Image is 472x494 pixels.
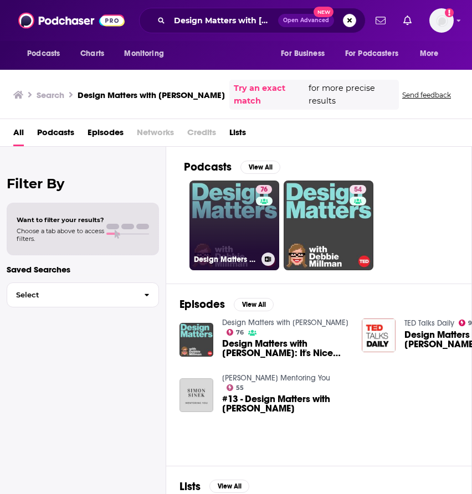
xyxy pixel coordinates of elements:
[73,43,111,64] a: Charts
[399,90,454,100] button: Send feedback
[179,323,213,357] img: Design Matters with Debbie Millman: It's Nice That
[13,124,24,146] a: All
[222,318,348,327] a: Design Matters with Debbie Millman
[179,480,249,493] a: ListsView All
[260,184,268,195] span: 76
[371,11,390,30] a: Show notifications dropdown
[78,90,225,100] h3: Design Matters with [PERSON_NAME]
[7,176,159,192] h2: Filter By
[222,373,330,383] a: Simon Sinek Mentoring You
[399,11,416,30] a: Show notifications dropdown
[236,385,244,390] span: 55
[273,43,338,64] button: open menu
[80,46,104,61] span: Charts
[412,43,453,64] button: open menu
[187,124,216,146] span: Credits
[37,124,74,146] a: Podcasts
[354,184,362,195] span: 54
[116,43,178,64] button: open menu
[350,185,366,194] a: 54
[227,384,244,391] a: 55
[27,46,60,61] span: Podcasts
[137,124,174,146] span: Networks
[17,227,104,243] span: Choose a tab above to access filters.
[19,43,74,64] button: open menu
[139,8,366,33] div: Search podcasts, credits, & more...
[184,160,232,174] h2: Podcasts
[420,46,439,61] span: More
[209,480,249,493] button: View All
[170,12,278,29] input: Search podcasts, credits, & more...
[284,181,373,270] a: 54
[278,14,334,27] button: Open AdvancedNew
[229,124,246,146] a: Lists
[37,90,64,100] h3: Search
[429,8,454,33] button: Show profile menu
[314,7,334,17] span: New
[345,46,398,61] span: For Podcasters
[222,394,348,413] span: #13 - Design Matters with [PERSON_NAME]
[194,255,257,264] h3: Design Matters with [PERSON_NAME]
[179,297,225,311] h2: Episodes
[189,181,279,270] a: 76Design Matters with [PERSON_NAME]
[7,291,135,299] span: Select
[179,378,213,412] img: #13 - Design Matters with Debbie Millman
[227,329,244,336] a: 76
[88,124,124,146] a: Episodes
[222,394,348,413] a: #13 - Design Matters with Debbie Millman
[362,318,396,352] img: Design Matters with Debbie Millman: Cheryl Strayed
[7,264,159,275] p: Saved Searches
[124,46,163,61] span: Monitoring
[256,185,272,194] a: 76
[429,8,454,33] span: Logged in as mhoward2306
[179,480,201,493] h2: Lists
[179,297,274,311] a: EpisodesView All
[222,339,348,358] a: Design Matters with Debbie Millman: It's Nice That
[240,161,280,174] button: View All
[283,18,329,23] span: Open Advanced
[17,216,104,224] span: Want to filter your results?
[236,330,244,335] span: 76
[18,10,125,31] img: Podchaser - Follow, Share and Rate Podcasts
[234,82,306,107] a: Try an exact match
[309,82,394,107] span: for more precise results
[281,46,325,61] span: For Business
[7,282,159,307] button: Select
[222,339,348,358] span: Design Matters with [PERSON_NAME]: It's Nice That
[404,318,454,328] a: TED Talks Daily
[445,8,454,17] svg: Add a profile image
[429,8,454,33] img: User Profile
[338,43,414,64] button: open menu
[234,298,274,311] button: View All
[184,160,280,174] a: PodcastsView All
